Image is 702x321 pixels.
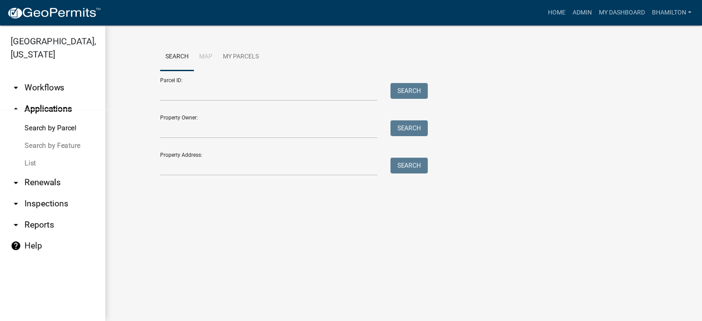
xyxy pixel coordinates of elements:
[11,220,21,230] i: arrow_drop_down
[11,241,21,251] i: help
[569,4,595,21] a: Admin
[218,43,264,71] a: My Parcels
[11,104,21,114] i: arrow_drop_up
[11,198,21,209] i: arrow_drop_down
[595,4,648,21] a: My Dashboard
[11,83,21,93] i: arrow_drop_down
[544,4,569,21] a: Home
[648,4,695,21] a: bhamilton
[390,120,428,136] button: Search
[390,83,428,99] button: Search
[160,43,194,71] a: Search
[390,158,428,173] button: Search
[11,177,21,188] i: arrow_drop_down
